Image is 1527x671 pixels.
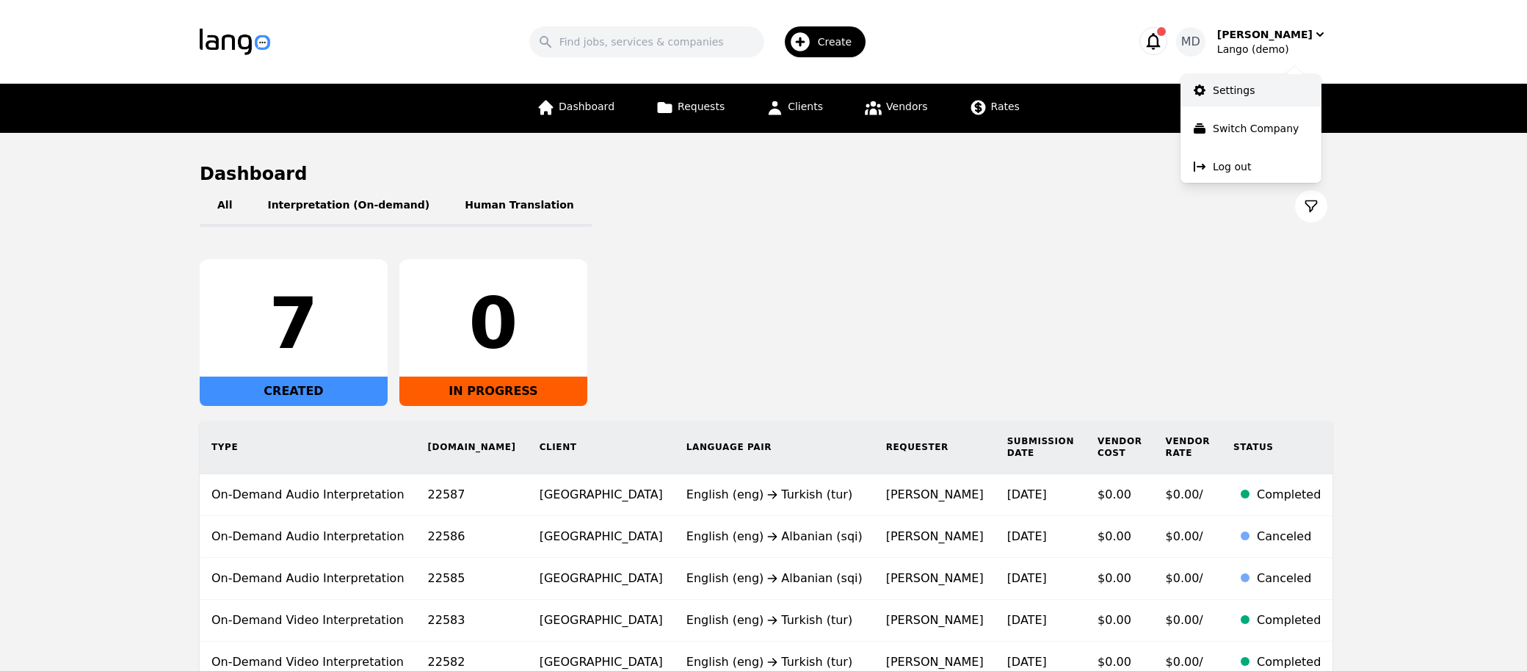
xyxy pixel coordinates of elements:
[1257,570,1321,587] div: Canceled
[1166,529,1203,543] span: $0.00/
[416,516,528,558] td: 22586
[686,528,863,545] div: English (eng) Albanian (sqi)
[995,421,1086,474] th: Submission Date
[874,421,995,474] th: Requester
[416,474,528,516] td: 22587
[529,26,764,57] input: Find jobs, services & companies
[1213,83,1255,98] p: Settings
[559,101,614,112] span: Dashboard
[1086,474,1154,516] td: $0.00
[647,84,733,133] a: Requests
[1007,529,1047,543] time: [DATE]
[1217,42,1327,57] div: Lango (demo)
[211,289,376,359] div: 7
[1257,653,1321,671] div: Completed
[200,558,416,600] td: On-Demand Audio Interpretation
[399,377,587,406] div: IN PROGRESS
[686,486,863,504] div: English (eng) Turkish (tur)
[686,570,863,587] div: English (eng) Albanian (sqi)
[200,474,416,516] td: On-Demand Audio Interpretation
[528,558,675,600] td: [GEOGRAPHIC_DATA]
[874,558,995,600] td: [PERSON_NAME]
[1213,121,1299,136] p: Switch Company
[675,421,874,474] th: Language Pair
[1166,613,1203,627] span: $0.00/
[678,101,725,112] span: Requests
[200,29,270,55] img: Logo
[855,84,936,133] a: Vendors
[416,421,528,474] th: [DOMAIN_NAME]
[1176,27,1327,57] button: MD[PERSON_NAME]Lango (demo)
[200,377,388,406] div: CREATED
[200,162,1327,186] h1: Dashboard
[200,516,416,558] td: On-Demand Audio Interpretation
[874,600,995,642] td: [PERSON_NAME]
[874,516,995,558] td: [PERSON_NAME]
[528,421,675,474] th: Client
[1166,655,1203,669] span: $0.00/
[1166,571,1203,585] span: $0.00/
[1007,613,1047,627] time: [DATE]
[960,84,1029,133] a: Rates
[874,474,995,516] td: [PERSON_NAME]
[411,289,576,359] div: 0
[686,653,863,671] div: English (eng) Turkish (tur)
[1007,655,1047,669] time: [DATE]
[991,101,1020,112] span: Rates
[416,600,528,642] td: 22583
[250,186,447,227] button: Interpretation (On-demand)
[1166,487,1203,501] span: $0.00/
[528,474,675,516] td: [GEOGRAPHIC_DATA]
[528,84,623,133] a: Dashboard
[757,84,832,133] a: Clients
[1295,190,1327,222] button: Filter
[1086,600,1154,642] td: $0.00
[1213,159,1251,174] p: Log out
[1257,486,1321,504] div: Completed
[200,186,250,227] button: All
[764,21,875,63] button: Create
[447,186,592,227] button: Human Translation
[528,516,675,558] td: [GEOGRAPHIC_DATA]
[416,558,528,600] td: 22585
[1154,421,1222,474] th: Vendor Rate
[1007,487,1047,501] time: [DATE]
[1217,27,1313,42] div: [PERSON_NAME]
[886,101,927,112] span: Vendors
[1086,558,1154,600] td: $0.00
[200,421,416,474] th: Type
[1257,528,1321,545] div: Canceled
[686,612,863,629] div: English (eng) Turkish (tur)
[1181,33,1200,51] span: MD
[1257,612,1321,629] div: Completed
[1086,516,1154,558] td: $0.00
[1086,421,1154,474] th: Vendor Cost
[818,35,863,49] span: Create
[1222,421,1332,474] th: Status
[788,101,823,112] span: Clients
[1007,571,1047,585] time: [DATE]
[528,600,675,642] td: [GEOGRAPHIC_DATA]
[200,600,416,642] td: On-Demand Video Interpretation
